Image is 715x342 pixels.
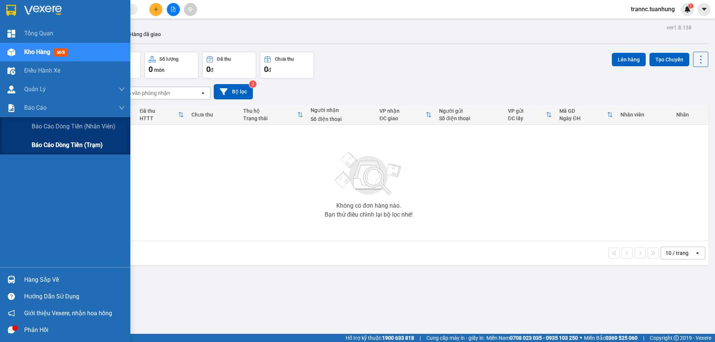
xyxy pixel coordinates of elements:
[124,25,167,43] button: Hàng đã giao
[556,105,617,125] th: Toggle SortBy
[8,293,15,300] span: question-circle
[701,6,708,13] span: caret-down
[202,52,256,79] button: Đã thu0đ
[689,3,692,9] span: 1
[8,326,15,333] span: message
[508,115,546,121] div: ĐC lấy
[311,116,372,122] div: Số điện thoại
[24,309,112,318] span: Giới thiệu Vexere, nhận hoa hồng
[379,115,426,121] div: ĐC giao
[665,249,689,257] div: 10 / trang
[140,108,178,114] div: Đã thu
[54,48,68,57] span: mới
[154,67,165,73] span: món
[217,57,231,62] div: Đã thu
[643,334,644,342] span: |
[510,335,578,341] strong: 0708 023 035 - 0935 103 250
[325,212,413,218] div: Bạn thử điều chỉnh lại bộ lọc nhé!
[7,86,15,93] img: warehouse-icon
[149,3,162,16] button: plus
[439,115,500,121] div: Số điện thoại
[697,3,711,16] button: caret-down
[119,105,125,111] span: down
[684,6,691,13] img: icon-new-feature
[167,3,180,16] button: file-add
[149,65,153,74] span: 0
[7,276,15,284] img: warehouse-icon
[559,108,607,114] div: Mã GD
[206,65,210,74] span: 0
[504,105,556,125] th: Toggle SortBy
[140,115,178,121] div: HTTT
[32,140,103,150] span: Báo cáo dòng tiền (trạm)
[376,105,435,125] th: Toggle SortBy
[688,3,693,9] sup: 1
[580,336,582,339] span: ⚪️
[7,104,15,112] img: solution-icon
[24,29,53,38] span: Tổng Quan
[426,334,484,342] span: Cung cấp máy in - giấy in:
[620,112,668,118] div: Nhân viên
[606,335,638,341] strong: 0369 525 060
[311,107,372,113] div: Người nhận
[382,335,414,341] strong: 1900 633 818
[24,274,125,285] div: Hàng sắp về
[249,80,257,88] sup: 2
[331,148,406,200] img: svg+xml;base64,PHN2ZyBjbGFzcz0ibGlzdC1wbHVnX19zdmciIHhtbG5zPSJodHRwOi8vd3d3LnczLm9yZy8yMDAwL3N2Zy...
[667,23,692,32] div: ver 1.8.138
[153,7,159,12] span: plus
[24,48,50,55] span: Kho hàng
[346,334,414,342] span: Hỗ trợ kỹ thuật:
[191,112,236,118] div: Chưa thu
[184,3,197,16] button: aim
[24,84,46,94] span: Quản Lý
[239,105,307,125] th: Toggle SortBy
[210,67,213,73] span: đ
[676,112,705,118] div: Nhãn
[508,108,546,114] div: VP gửi
[24,325,125,336] div: Phản hồi
[7,67,15,75] img: warehouse-icon
[243,115,297,121] div: Trạng thái
[264,65,268,74] span: 0
[188,7,193,12] span: aim
[119,89,170,97] div: Chọn văn phòng nhận
[584,334,638,342] span: Miền Bắc
[336,203,401,209] div: Không có đơn hàng nào.
[439,108,500,114] div: Người gửi
[612,53,646,66] button: Lên hàng
[214,84,253,99] button: Bộ lọc
[649,53,689,66] button: Tạo Chuyến
[260,52,314,79] button: Chưa thu0đ
[7,48,15,56] img: warehouse-icon
[171,7,176,12] span: file-add
[6,5,16,16] img: logo-vxr
[119,86,125,92] span: down
[24,66,60,75] span: Điều hành xe
[144,52,198,79] button: Số lượng0món
[24,103,47,112] span: Báo cáo
[674,335,679,341] span: copyright
[200,90,206,96] svg: open
[695,250,700,256] svg: open
[136,105,188,125] th: Toggle SortBy
[24,291,125,302] div: Hướng dẫn sử dụng
[268,67,271,73] span: đ
[32,122,115,131] span: Báo cáo dòng tiền (nhân viên)
[7,30,15,38] img: dashboard-icon
[379,108,426,114] div: VP nhận
[8,310,15,317] span: notification
[559,115,607,121] div: Ngày ĐH
[625,4,681,14] span: trannc.tuanhung
[243,108,297,114] div: Thu hộ
[159,57,178,62] div: Số lượng
[420,334,421,342] span: |
[486,334,578,342] span: Miền Nam
[275,57,294,62] div: Chưa thu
